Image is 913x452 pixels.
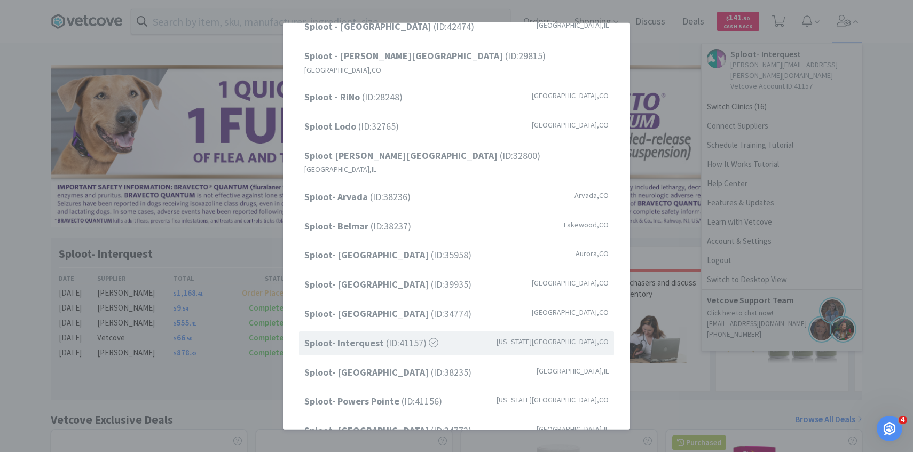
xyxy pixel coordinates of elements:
[304,307,431,320] strong: Sploot- [GEOGRAPHIC_DATA]
[537,19,609,31] span: [GEOGRAPHIC_DATA] , IL
[576,248,609,259] span: Aurora , CO
[304,19,474,35] span: (ID: 42474 )
[877,416,902,441] iframe: Intercom live chat
[532,90,609,101] span: [GEOGRAPHIC_DATA] , CO
[304,91,362,103] strong: Sploot - RiNo
[304,90,403,105] span: (ID: 28248 )
[537,423,609,435] span: [GEOGRAPHIC_DATA] , IL
[899,416,907,424] span: 4
[304,191,370,203] strong: Sploot- Arvada
[564,218,609,230] span: Lakewood , CO
[304,119,399,134] span: (ID: 32765 )
[304,366,431,378] strong: Sploot- [GEOGRAPHIC_DATA]
[304,277,471,292] span: (ID: 39935 )
[497,394,609,406] span: [US_STATE][GEOGRAPHIC_DATA] , CO
[304,337,386,349] strong: Sploot- Interquest
[304,394,442,409] span: (ID: 41156 )
[304,120,358,132] strong: Sploot Lodo
[532,277,609,289] span: [GEOGRAPHIC_DATA] , CO
[304,278,431,290] strong: Sploot- [GEOGRAPHIC_DATA]
[537,364,609,376] span: [GEOGRAPHIC_DATA] , IL
[497,336,609,347] span: [US_STATE][GEOGRAPHIC_DATA] , CO
[304,423,471,439] span: (ID: 34773 )
[304,50,505,62] strong: Sploot - [PERSON_NAME][GEOGRAPHIC_DATA]
[304,336,438,351] span: (ID: 41157 )
[304,149,500,161] strong: Sploot [PERSON_NAME][GEOGRAPHIC_DATA]
[304,219,371,232] strong: Sploot- Belmar
[304,248,471,263] span: (ID: 35958 )
[304,148,540,163] span: (ID: 32800 )
[304,424,431,437] strong: Sploot- [GEOGRAPHIC_DATA]
[574,189,609,201] span: Arvada , CO
[304,249,431,261] strong: Sploot- [GEOGRAPHIC_DATA]
[304,189,411,205] span: (ID: 38236 )
[304,364,471,380] span: (ID: 38235 )
[304,395,402,407] strong: Sploot- Powers Pointe
[532,306,609,318] span: [GEOGRAPHIC_DATA] , CO
[304,163,376,175] span: [GEOGRAPHIC_DATA] , IL
[532,119,609,131] span: [GEOGRAPHIC_DATA] , CO
[304,306,471,322] span: (ID: 34774 )
[304,64,381,76] span: [GEOGRAPHIC_DATA] , CO
[304,49,546,64] span: (ID: 29815 )
[304,218,411,234] span: (ID: 38237 )
[304,20,434,33] strong: Sploot - [GEOGRAPHIC_DATA]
